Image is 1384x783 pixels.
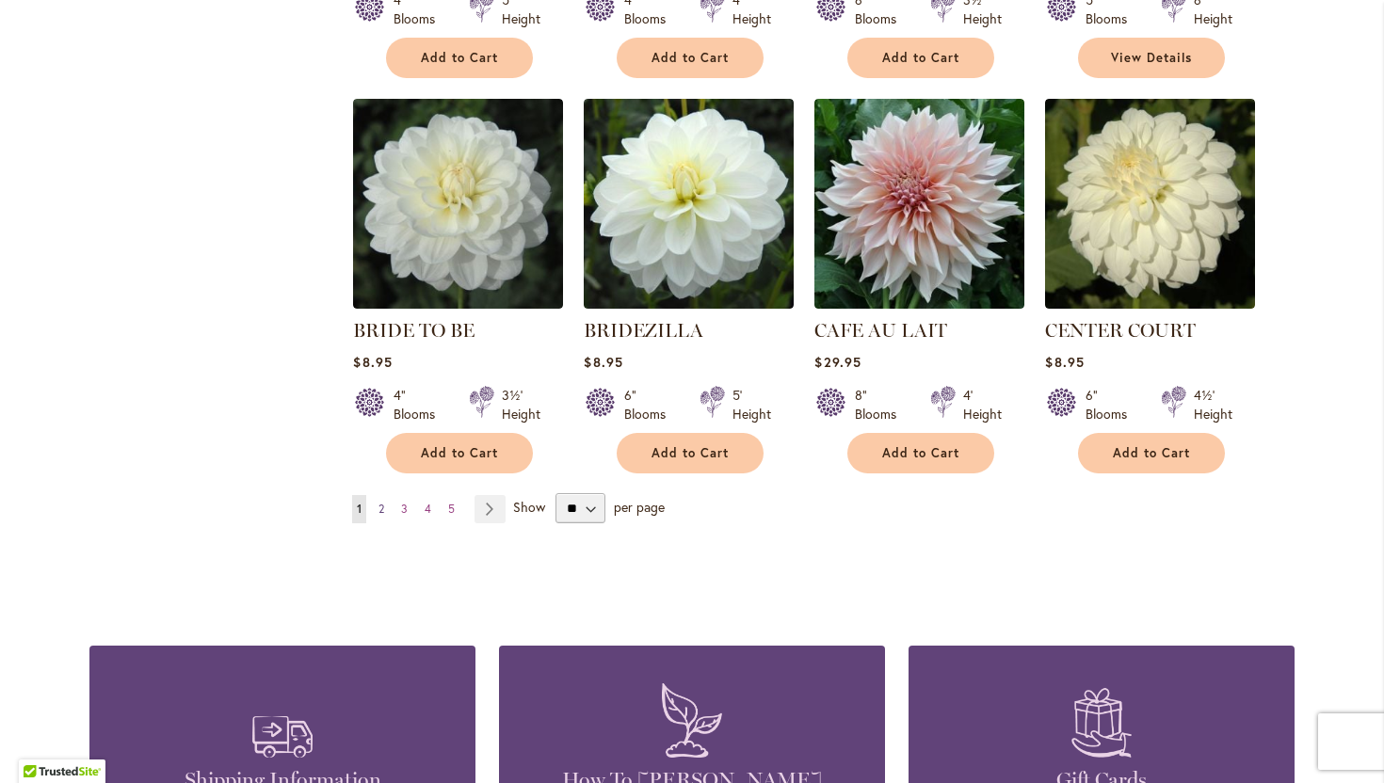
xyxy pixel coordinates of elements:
[374,495,389,523] a: 2
[353,353,392,371] span: $8.95
[732,386,771,423] div: 5' Height
[353,295,563,312] a: BRIDE TO BE
[847,433,994,473] button: Add to Cart
[353,319,475,342] a: BRIDE TO BE
[617,38,764,78] button: Add to Cart
[814,99,1024,309] img: Café Au Lait
[420,495,436,523] a: 4
[882,50,959,66] span: Add to Cart
[814,295,1024,312] a: Café Au Lait
[443,495,459,523] a: 5
[394,386,446,423] div: 4" Blooms
[882,445,959,461] span: Add to Cart
[963,386,1002,423] div: 4' Height
[584,99,794,309] img: BRIDEZILLA
[814,353,861,371] span: $29.95
[421,50,498,66] span: Add to Cart
[378,502,384,516] span: 2
[1045,353,1084,371] span: $8.95
[1111,50,1192,66] span: View Details
[1045,99,1255,309] img: CENTER COURT
[847,38,994,78] button: Add to Cart
[624,386,677,423] div: 6" Blooms
[614,498,665,516] span: per page
[386,433,533,473] button: Add to Cart
[396,495,412,523] a: 3
[855,386,908,423] div: 8" Blooms
[448,502,455,516] span: 5
[502,386,540,423] div: 3½' Height
[652,445,729,461] span: Add to Cart
[652,50,729,66] span: Add to Cart
[425,502,431,516] span: 4
[814,319,947,342] a: CAFE AU LAIT
[353,99,563,309] img: BRIDE TO BE
[1194,386,1232,423] div: 4½' Height
[1045,295,1255,312] a: CENTER COURT
[421,445,498,461] span: Add to Cart
[584,319,703,342] a: BRIDEZILLA
[1113,445,1190,461] span: Add to Cart
[1078,38,1225,78] a: View Details
[584,295,794,312] a: BRIDEZILLA
[513,498,545,516] span: Show
[357,502,362,516] span: 1
[617,433,764,473] button: Add to Cart
[584,353,622,371] span: $8.95
[401,502,408,516] span: 3
[1045,319,1196,342] a: CENTER COURT
[386,38,533,78] button: Add to Cart
[1078,433,1225,473] button: Add to Cart
[14,716,67,769] iframe: Launch Accessibility Center
[1086,386,1138,423] div: 6" Blooms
